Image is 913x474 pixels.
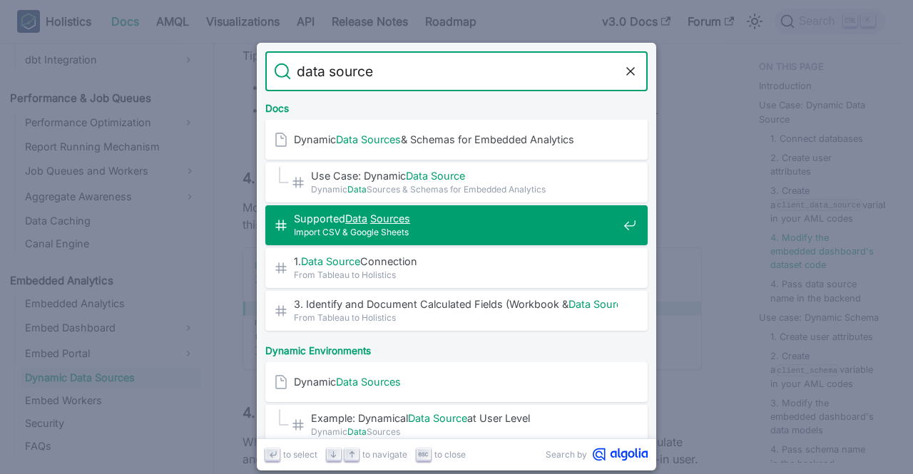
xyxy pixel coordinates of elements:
[408,412,430,424] mark: Data
[361,376,401,388] mark: Sources
[294,311,618,324] span: From Tableau to Holistics
[433,412,467,424] mark: Source
[294,212,618,225] span: Supported ​
[294,375,618,388] span: Dynamic
[294,297,618,311] span: 3. Identify and Document Calculated Fields (Workbook & )​
[311,182,618,196] span: Dynamic Sources & Schemas for Embedded Analytics
[336,133,358,145] mark: Data
[311,169,618,182] span: Use Case: Dynamic ​
[267,449,278,460] svg: Enter key
[265,291,648,331] a: 3. Identify and Document Calculated Fields (Workbook &Data Source)​From Tableau to Holistics
[361,133,401,145] mark: Sources
[370,212,410,225] mark: Sources
[593,298,628,310] mark: Source
[265,362,648,402] a: DynamicData Sources
[311,411,618,425] span: Example: Dynamical at User Level​
[265,248,648,288] a: 1.Data SourceConnection​From Tableau to Holistics
[345,212,367,225] mark: Data
[347,449,357,460] svg: Arrow up
[546,448,648,461] a: Search byAlgolia
[265,205,648,245] a: SupportedData Sources​Import CSV & Google Sheets
[294,133,618,146] span: Dynamic & Schemas for Embedded Analytics
[265,120,648,160] a: DynamicData Sources& Schemas for Embedded Analytics
[418,449,429,460] svg: Escape key
[265,405,648,445] a: Example: DynamicalData Sourceat User Level​DynamicDataSources
[347,184,367,195] mark: Data
[593,448,648,461] svg: Algolia
[262,334,651,362] div: Dynamic Environments
[326,255,360,267] mark: Source
[294,254,618,268] span: 1. Connection​
[301,255,323,267] mark: Data
[406,170,428,182] mark: Data
[311,425,618,438] span: Dynamic Sources
[362,448,407,461] span: to navigate
[265,163,648,202] a: Use Case: DynamicData Source​DynamicDataSources & Schemas for Embedded Analytics
[434,448,466,461] span: to close
[328,449,339,460] svg: Arrow down
[622,63,639,80] button: Clear the query
[546,448,587,461] span: Search by
[568,298,591,310] mark: Data
[262,91,651,120] div: Docs
[431,170,465,182] mark: Source
[336,376,358,388] mark: Data
[347,426,367,437] mark: Data
[294,225,618,239] span: Import CSV & Google Sheets
[291,51,622,91] input: Search docs
[294,268,618,282] span: From Tableau to Holistics
[283,448,317,461] span: to select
